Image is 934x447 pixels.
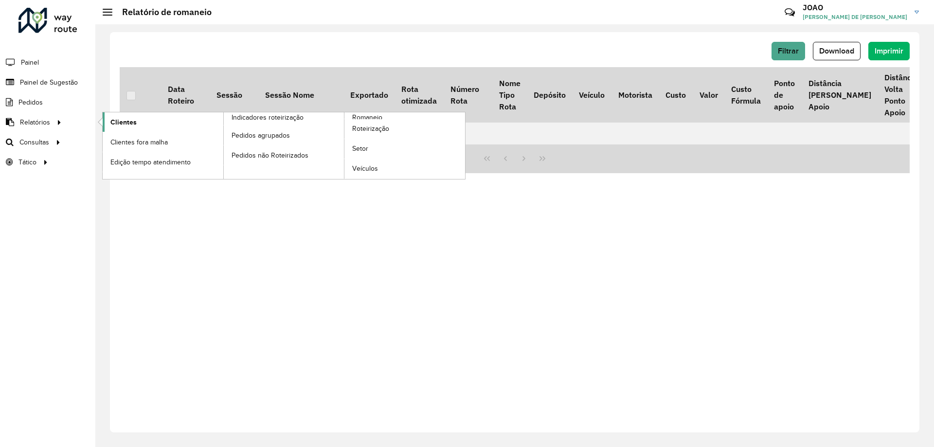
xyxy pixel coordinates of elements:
span: Consultas [19,137,49,147]
span: Painel de Sugestão [20,77,78,88]
span: Veículos [352,163,378,174]
a: Clientes [103,112,223,132]
button: Imprimir [868,42,910,60]
th: Valor [693,67,724,123]
span: Romaneio [352,112,382,123]
span: Painel [21,57,39,68]
a: Romaneio [224,112,466,179]
h2: Relatório de romaneio [112,7,212,18]
a: Contato Rápido [779,2,800,23]
a: Pedidos não Roteirizados [224,145,344,165]
span: Edição tempo atendimento [110,157,191,167]
th: Depósito [527,67,572,123]
span: Pedidos agrupados [232,130,290,141]
th: Custo [659,67,692,123]
a: Pedidos agrupados [224,125,344,145]
button: Download [813,42,861,60]
a: Veículos [344,159,465,179]
th: Número Rota [444,67,492,123]
span: Indicadores roteirização [232,112,304,123]
span: Clientes fora malha [110,137,168,147]
span: Relatórios [20,117,50,127]
th: Custo Fórmula [724,67,767,123]
a: Indicadores roteirização [103,112,344,179]
span: Tático [18,157,36,167]
a: Setor [344,139,465,159]
th: Veículo [573,67,611,123]
span: Filtrar [778,47,799,55]
th: Nome Tipo Rota [492,67,527,123]
span: Download [819,47,854,55]
h3: JOAO [803,3,907,12]
a: Edição tempo atendimento [103,152,223,172]
span: Imprimir [875,47,903,55]
th: Sessão [210,67,258,123]
th: Ponto de apoio [768,67,802,123]
span: Clientes [110,117,137,127]
th: Data Roteiro [161,67,210,123]
th: Sessão Nome [258,67,343,123]
span: Roteirização [352,124,389,134]
th: Motorista [611,67,659,123]
span: Pedidos não Roteirizados [232,150,308,161]
span: Setor [352,143,368,154]
th: Distância [PERSON_NAME] Apoio [802,67,878,123]
span: [PERSON_NAME] DE [PERSON_NAME] [803,13,907,21]
th: Exportado [343,67,395,123]
th: Rota otimizada [395,67,443,123]
th: Distância Volta Ponto Apoio [878,67,924,123]
a: Roteirização [344,119,465,139]
a: Clientes fora malha [103,132,223,152]
span: Pedidos [18,97,43,107]
button: Filtrar [772,42,805,60]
